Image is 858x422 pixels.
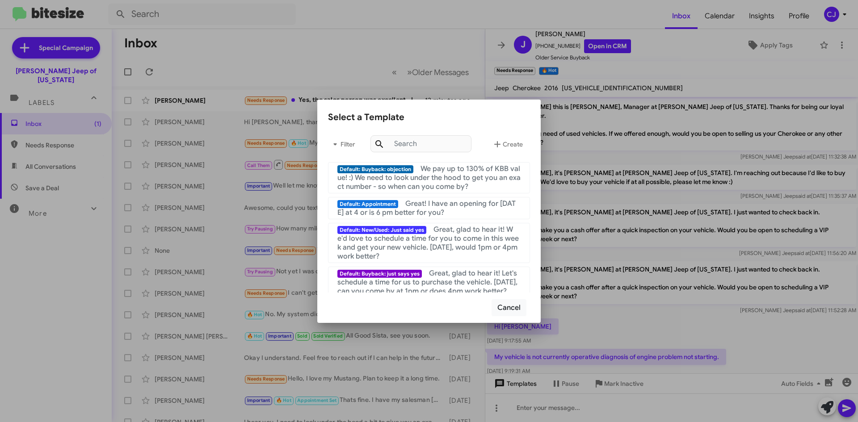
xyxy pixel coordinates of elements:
span: Default: Appointment [337,200,398,208]
span: Great, glad to hear it! We'd love to schedule a time for you to come in this week and get your ne... [337,225,519,261]
input: Search [370,135,471,152]
span: Great! I have an opening for [DATE] at 4 or is 6 pm better for you? [337,199,516,217]
span: Create [492,136,523,152]
span: Default: Buyback: objection [337,165,413,173]
span: Default: New/Used: Just said yes [337,226,426,234]
button: Cancel [492,299,526,316]
div: Select a Template [328,110,530,125]
button: Create [485,134,530,155]
span: Default: Buyback: just says yes [337,270,422,278]
button: Filter [328,134,357,155]
span: Filter [328,136,357,152]
span: We pay up to 130% of KBB value! :) We need to look under the hood to get you an exact number - so... [337,164,521,191]
span: Great, glad to hear it! Let's schedule a time for us to purchase the vehicle. [DATE], can you com... [337,269,517,296]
